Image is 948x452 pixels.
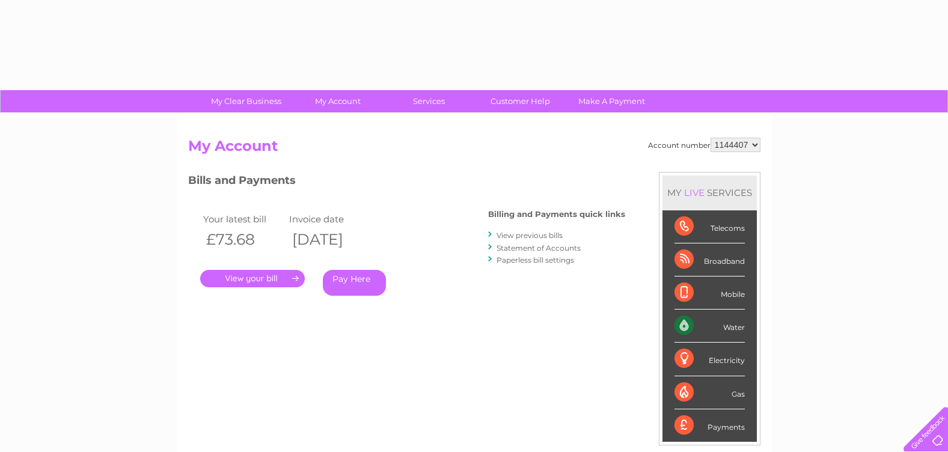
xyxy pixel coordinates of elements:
[197,90,296,112] a: My Clear Business
[379,90,479,112] a: Services
[674,310,745,343] div: Water
[674,210,745,243] div: Telecoms
[471,90,570,112] a: Customer Help
[288,90,387,112] a: My Account
[497,243,581,252] a: Statement of Accounts
[562,90,661,112] a: Make A Payment
[674,343,745,376] div: Electricity
[200,211,287,227] td: Your latest bill
[200,270,305,287] a: .
[674,409,745,442] div: Payments
[188,138,760,160] h2: My Account
[674,276,745,310] div: Mobile
[323,270,386,296] a: Pay Here
[497,255,574,264] a: Paperless bill settings
[682,187,707,198] div: LIVE
[674,243,745,276] div: Broadband
[286,227,373,252] th: [DATE]
[662,176,757,210] div: MY SERVICES
[488,210,625,219] h4: Billing and Payments quick links
[200,227,287,252] th: £73.68
[497,231,563,240] a: View previous bills
[188,172,625,193] h3: Bills and Payments
[286,211,373,227] td: Invoice date
[674,376,745,409] div: Gas
[648,138,760,152] div: Account number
